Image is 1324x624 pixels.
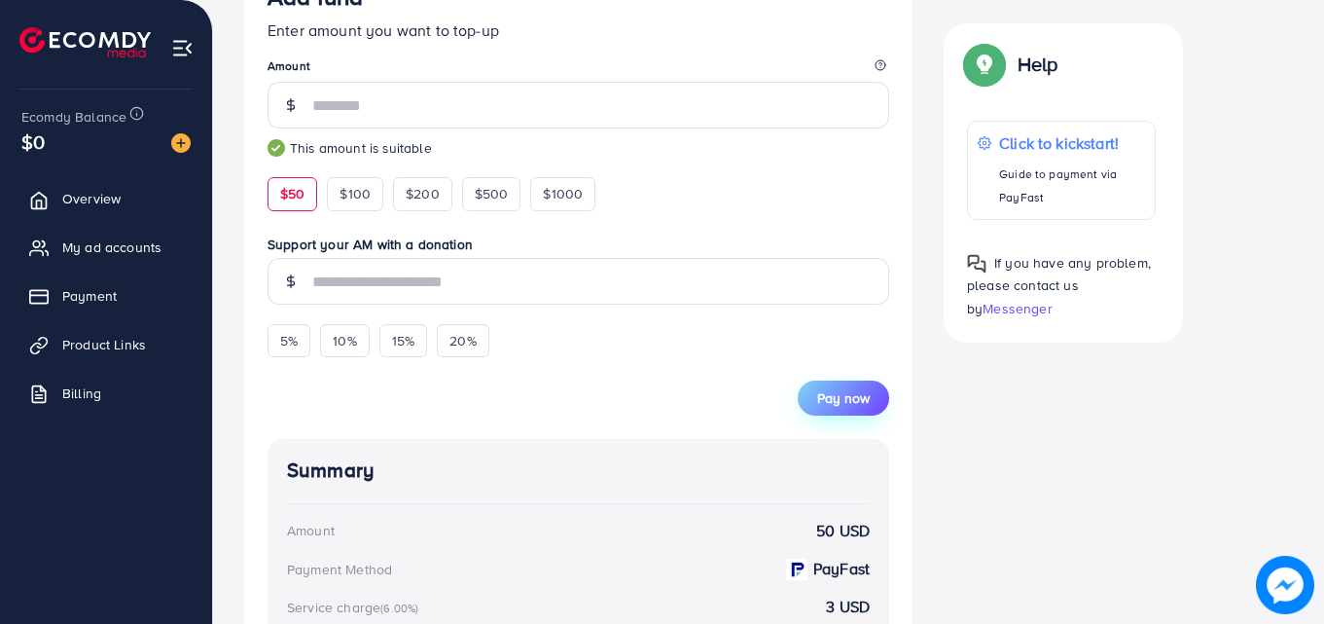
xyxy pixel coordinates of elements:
img: Popup guide [967,254,986,274]
strong: 50 USD [816,520,870,542]
img: image [1256,556,1314,614]
span: Billing [62,384,101,403]
p: Help [1018,53,1058,76]
h4: Summary [287,459,870,483]
legend: Amount [268,57,889,82]
span: $100 [340,184,371,203]
p: Enter amount you want to top-up [268,18,889,42]
label: Support your AM with a donation [268,235,889,254]
img: image [171,133,191,153]
span: $50 [280,184,304,203]
span: Payment [62,286,117,306]
span: Ecomdy Balance [21,107,126,127]
button: Pay now [798,381,889,416]
small: This amount is suitable [268,138,889,158]
img: menu [171,37,194,59]
p: Click to kickstart! [999,131,1144,155]
span: Pay now [817,388,870,408]
span: 20% [449,331,476,350]
img: logo [19,27,151,57]
small: (6.00%) [380,601,418,616]
div: Service charge [287,598,424,617]
a: Product Links [15,325,197,364]
span: 15% [392,331,414,350]
span: Overview [62,189,121,208]
a: Billing [15,374,197,413]
a: Payment [15,276,197,315]
strong: PayFast [813,558,870,580]
span: My ad accounts [62,238,161,257]
span: $1000 [543,184,583,203]
img: Popup guide [967,47,1002,82]
p: Guide to payment via PayFast [999,163,1144,209]
span: Product Links [62,335,146,354]
span: 10% [333,331,356,350]
span: If you have any problem, please contact us by [967,253,1151,317]
img: payment [786,559,807,580]
div: Payment Method [287,560,392,579]
img: guide [268,139,285,157]
a: Overview [15,179,197,218]
span: $500 [475,184,509,203]
span: Messenger [983,298,1052,317]
span: 5% [280,331,298,350]
strong: 3 USD [826,596,870,618]
span: $0 [21,128,45,156]
span: $200 [406,184,440,203]
a: My ad accounts [15,228,197,267]
div: Amount [287,521,335,540]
